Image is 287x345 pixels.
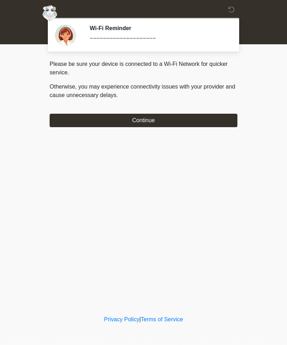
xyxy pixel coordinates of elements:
div: ~~~~~~~~~~~~~~~~~~~~ [90,34,227,43]
img: Aesthetically Yours Wellness Spa Logo [43,5,57,21]
img: Agent Avatar [55,25,76,46]
button: Continue [50,114,237,127]
p: Please be sure your device is connected to a Wi-Fi Network for quicker service. [50,60,237,77]
span: . [117,92,118,98]
h2: Wi-Fi Reminder [90,25,227,32]
p: Otherwise, you may experience connectivity issues with your provider and cause unnecessary delays [50,83,237,100]
a: Terms of Service [141,316,183,322]
a: Privacy Policy [104,316,140,322]
a: | [139,316,141,322]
